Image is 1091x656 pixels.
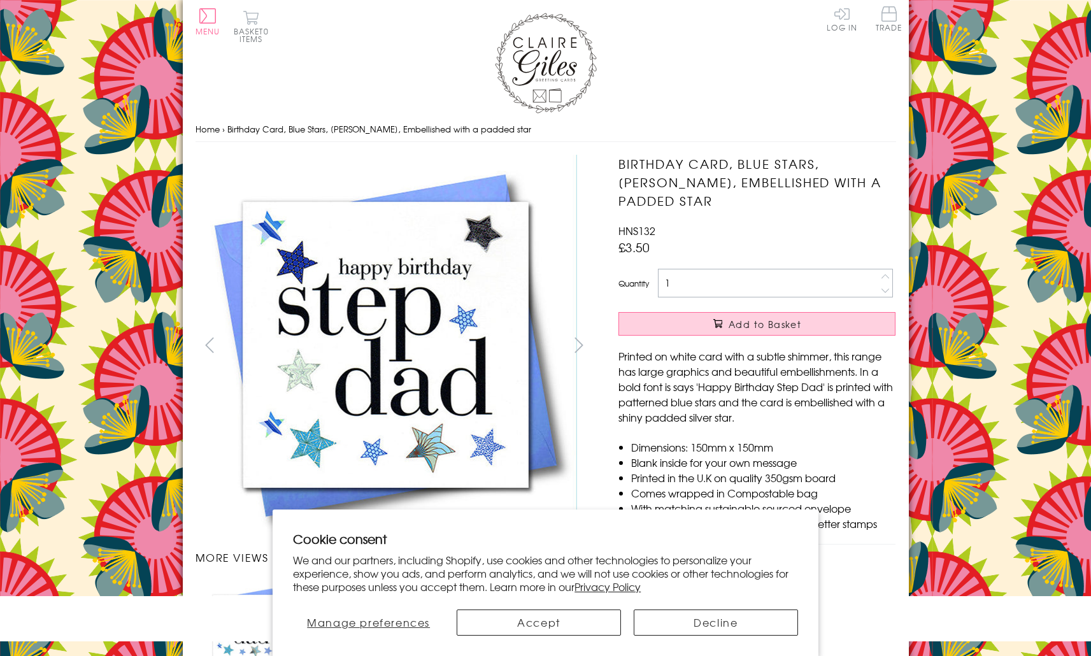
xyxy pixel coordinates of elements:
[729,318,801,331] span: Add to Basket
[631,501,895,516] li: With matching sustainable sourced envelope
[618,155,895,210] h1: Birthday Card, Blue Stars, [PERSON_NAME], Embellished with a padded star
[593,155,975,537] img: Birthday Card, Blue Stars, Stepdad, Embellished with a padded star
[196,123,220,135] a: Home
[631,455,895,470] li: Blank inside for your own message
[222,123,225,135] span: ›
[631,485,895,501] li: Comes wrapped in Compostable bag
[495,13,597,113] img: Claire Giles Greetings Cards
[618,312,895,336] button: Add to Basket
[196,25,220,37] span: Menu
[293,553,798,593] p: We and our partners, including Shopify, use cookies and other technologies to personalize your ex...
[618,348,895,425] p: Printed on white card with a subtle shimmer, this range has large graphics and beautiful embellis...
[457,610,621,636] button: Accept
[239,25,269,45] span: 0 items
[631,470,895,485] li: Printed in the U.K on quality 350gsm board
[293,530,798,548] h2: Cookie consent
[618,238,650,256] span: £3.50
[196,8,220,35] button: Menu
[196,331,224,359] button: prev
[876,6,902,31] span: Trade
[234,10,269,43] button: Basket0 items
[196,550,594,565] h3: More views
[227,123,531,135] span: Birthday Card, Blue Stars, [PERSON_NAME], Embellished with a padded star
[564,331,593,359] button: next
[574,579,641,594] a: Privacy Policy
[634,610,798,636] button: Decline
[293,610,444,636] button: Manage preferences
[307,615,430,630] span: Manage preferences
[195,155,577,536] img: Birthday Card, Blue Stars, Stepdad, Embellished with a padded star
[876,6,902,34] a: Trade
[631,439,895,455] li: Dimensions: 150mm x 150mm
[618,278,649,289] label: Quantity
[827,6,857,31] a: Log In
[196,117,896,143] nav: breadcrumbs
[618,223,655,238] span: HNS132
